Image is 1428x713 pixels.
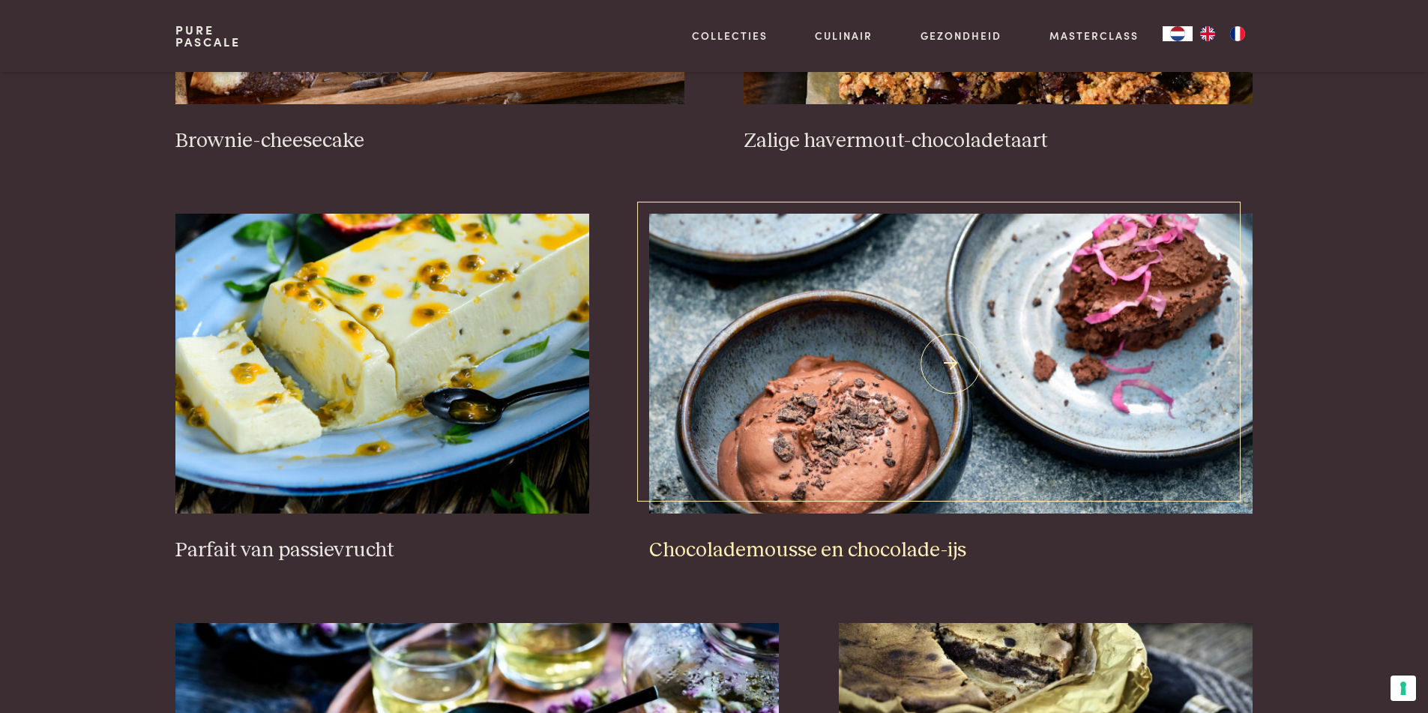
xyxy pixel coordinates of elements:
h3: Chocolademousse en chocolade-ijs [649,538,1253,564]
a: PurePascale [175,24,241,48]
h3: Parfait van passievrucht [175,538,589,564]
a: Parfait van passievrucht Parfait van passievrucht [175,214,589,563]
button: Uw voorkeuren voor toestemming voor trackingtechnologieën [1391,676,1416,701]
img: Parfait van passievrucht [175,214,589,514]
a: Masterclass [1049,28,1139,43]
a: EN [1193,26,1223,41]
img: Chocolademousse en chocolade-ijs [649,214,1253,514]
a: Culinair [815,28,873,43]
h3: Zalige havermout-chocoladetaart [744,128,1252,154]
ul: Language list [1193,26,1253,41]
aside: Language selected: Nederlands [1163,26,1253,41]
a: Collecties [692,28,768,43]
a: Chocolademousse en chocolade-ijs Chocolademousse en chocolade-ijs [649,214,1253,563]
a: FR [1223,26,1253,41]
h3: Brownie-cheesecake [175,128,684,154]
a: NL [1163,26,1193,41]
div: Language [1163,26,1193,41]
a: Gezondheid [921,28,1001,43]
